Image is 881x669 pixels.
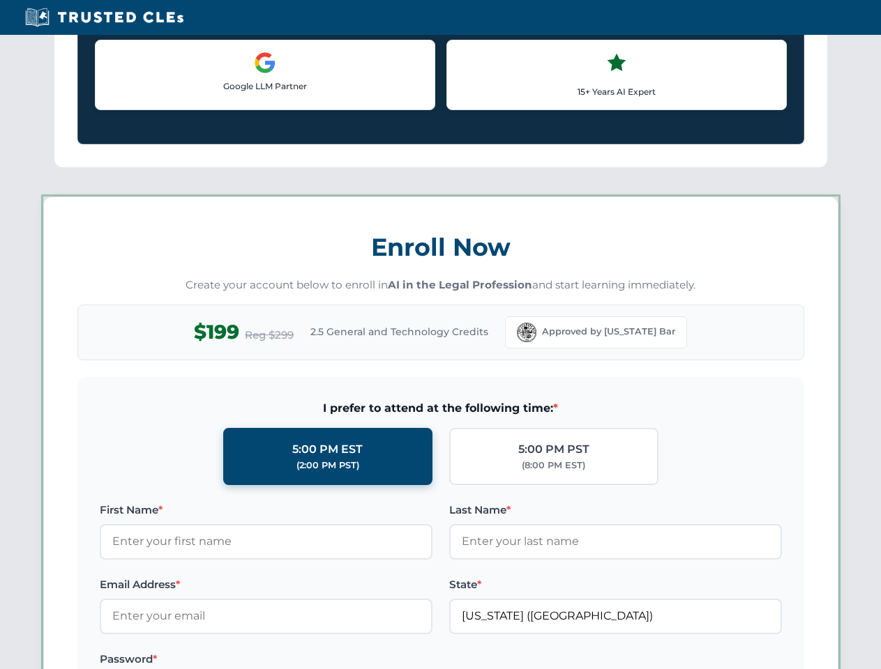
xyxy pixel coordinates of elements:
input: Enter your first name [100,524,432,559]
label: State [449,576,782,593]
span: Reg $299 [245,327,294,344]
label: Password [100,651,432,668]
div: 5:00 PM EST [292,440,363,459]
h3: Enroll Now [77,225,804,269]
div: (8:00 PM EST) [522,459,585,472]
strong: AI in the Legal Profession [388,278,532,291]
div: 5:00 PM PST [518,440,589,459]
input: Enter your email [100,599,432,633]
p: 15+ Years AI Expert [458,85,775,98]
span: 2.5 General and Technology Credits [310,324,488,339]
p: Google LLM Partner [107,79,423,93]
span: $199 [194,316,239,348]
span: Approved by [US_STATE] Bar [542,325,675,339]
img: Florida Bar [517,323,536,342]
label: First Name [100,502,432,518]
div: (2:00 PM PST) [296,459,359,472]
input: Enter your last name [449,524,782,559]
input: Florida (FL) [449,599,782,633]
p: Create your account below to enroll in and start learning immediately. [77,277,804,293]
label: Email Address [100,576,432,593]
span: I prefer to attend at the following time: [100,399,782,417]
img: Google [254,52,276,74]
label: Last Name [449,502,782,518]
img: Trusted CLEs [21,7,188,28]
